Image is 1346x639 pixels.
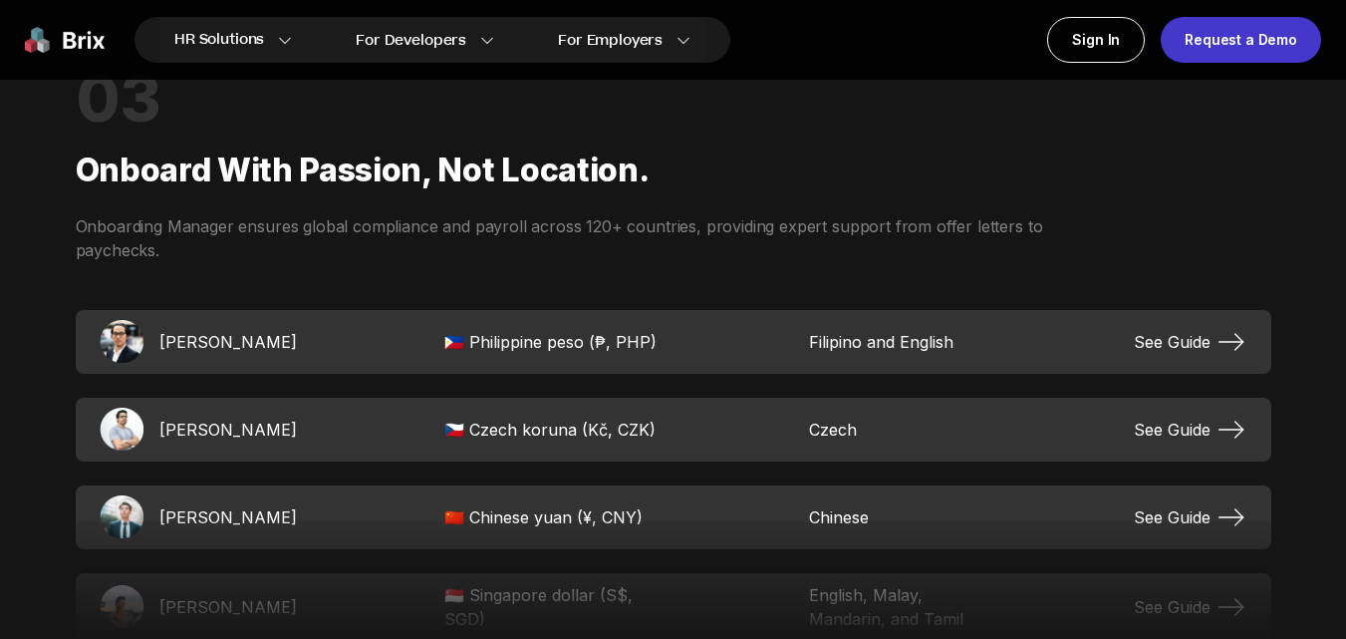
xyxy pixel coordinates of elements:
span: For Employers [558,30,663,51]
div: Onboarding Manager ensures global compliance and payroll across 120+ countries, providing expert ... [76,214,1096,262]
a: See Guide [1134,326,1247,358]
span: Chinese [809,505,988,529]
a: See Guide [1134,501,1247,533]
span: For Developers [356,30,466,51]
a: See Guide [1134,414,1247,446]
a: Sign In [1047,17,1145,63]
span: Czech [809,418,988,442]
span: 🇨🇳 Chinese yuan (¥, CNY) [444,505,664,529]
span: Filipino and English [809,330,988,354]
span: 🇵🇭 Philippine peso (₱, PHP) [444,330,664,354]
div: Onboard with passion, not location. [76,127,1271,214]
span: [PERSON_NAME] [159,418,299,442]
span: 🇨🇿 Czech koruna (Kč, CZK) [444,418,664,442]
span: [PERSON_NAME] [159,330,299,354]
a: Request a Demo [1161,17,1321,63]
div: 03 [76,71,1271,127]
span: [PERSON_NAME] [159,505,299,529]
span: HR Solutions [174,24,264,56]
